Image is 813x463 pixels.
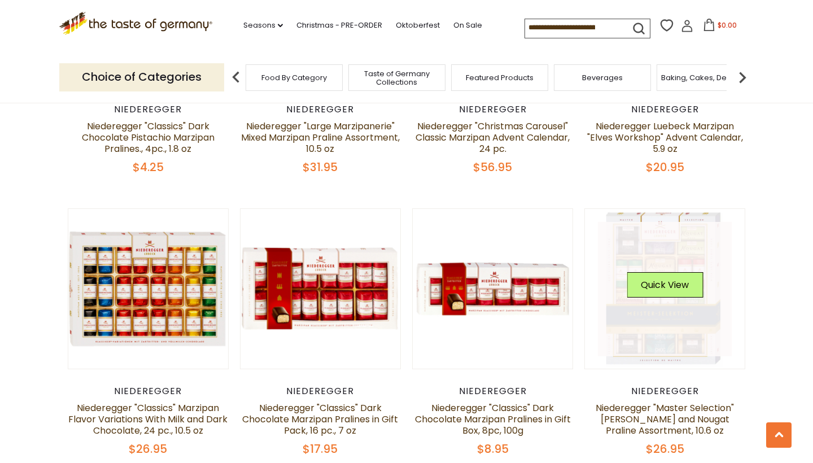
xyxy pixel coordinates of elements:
[587,120,743,155] a: Niederegger Luebeck Marzipan "Elves Workshop" Advent Calendar, 5.9 oz
[585,209,745,369] img: Niederegger
[68,209,228,369] img: Niederegger
[303,441,338,457] span: $17.95
[413,209,572,369] img: Niederegger
[627,272,703,298] button: Quick View
[82,120,215,155] a: Niederegger "Classics" Dark Chocolate Pistachio Marzipan Pralines., 4pc., 1.8 oz
[303,159,338,175] span: $31.95
[646,441,684,457] span: $26.95
[243,19,283,32] a: Seasons
[240,104,401,115] div: Niederegger
[68,386,229,397] div: Niederegger
[646,159,684,175] span: $20.95
[68,104,229,115] div: Niederegger
[416,120,570,155] a: Niederegger "Christmas Carousel" Classic Marzipan Advent Calendar, 24 pc.
[241,120,400,155] a: Niederegger "Large Marzipanerie" Mixed Marzipan Praline Assortment, 10.5 oz
[241,209,400,369] img: Niederegger
[731,66,754,89] img: next arrow
[225,66,247,89] img: previous arrow
[396,19,440,32] a: Oktoberfest
[296,19,382,32] a: Christmas - PRE-ORDER
[473,159,512,175] span: $56.95
[129,441,167,457] span: $26.95
[477,441,509,457] span: $8.95
[466,73,534,82] a: Featured Products
[415,401,571,437] a: Niederegger "Classics" Dark Chocolate Marzipan Pralines in Gift Box, 8pc, 100g
[718,20,737,30] span: $0.00
[584,104,745,115] div: Niederegger
[412,104,573,115] div: Niederegger
[261,73,327,82] a: Food By Category
[133,159,164,175] span: $4.25
[59,63,224,91] p: Choice of Categories
[352,69,442,86] a: Taste of Germany Collections
[240,386,401,397] div: Niederegger
[412,386,573,397] div: Niederegger
[242,401,398,437] a: Niederegger "Classics" Dark Chocolate Marzipan Pralines in Gift Pack, 16 pc., 7 oz
[596,401,734,437] a: Niederegger "Master Selection" [PERSON_NAME] and Nougat Praline Assortment, 10.6 oz
[661,73,749,82] a: Baking, Cakes, Desserts
[584,386,745,397] div: Niederegger
[453,19,482,32] a: On Sale
[582,73,623,82] a: Beverages
[696,19,744,36] button: $0.00
[68,401,228,437] a: Niederegger "Classics" Marzipan Flavor Variations With Milk and Dark Chocolate, 24 pc., 10.5 oz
